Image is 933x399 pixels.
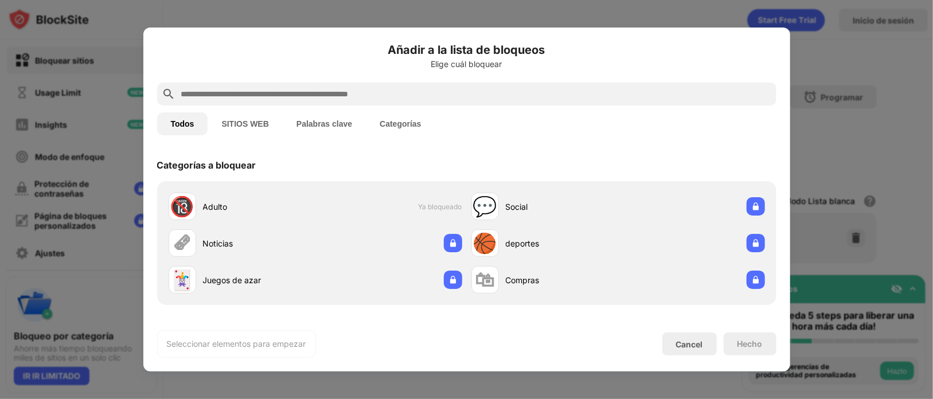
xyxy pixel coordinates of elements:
[419,202,462,211] span: Ya bloqueado
[506,237,618,249] div: deportes
[157,41,776,58] h6: Añadir a la lista de bloqueos
[170,195,194,218] div: 🔞
[208,112,282,135] button: SITIOS WEB
[173,232,192,255] div: 🗞
[203,201,315,213] div: Adulto
[737,339,763,349] div: Hecho
[157,112,208,135] button: Todos
[366,112,435,135] button: Categorías
[283,112,366,135] button: Palabras clave
[170,268,194,292] div: 🃏
[473,195,497,218] div: 💬
[506,201,618,213] div: Social
[203,237,315,249] div: Noticias
[475,268,495,292] div: 🛍
[506,274,618,286] div: Compras
[157,60,776,69] div: Elige cuál bloquear
[676,339,703,349] div: Cancel
[162,87,175,101] img: search.svg
[473,232,497,255] div: 🏀
[203,274,315,286] div: Juegos de azar
[157,159,256,171] div: Categorías a bloquear
[167,338,306,350] div: Seleccionar elementos para empezar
